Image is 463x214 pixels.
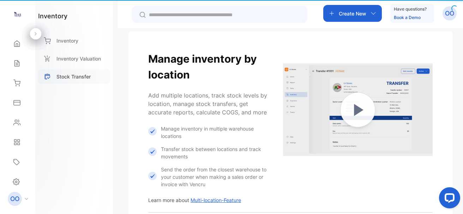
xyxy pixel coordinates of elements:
a: Inventory Valuation [38,51,110,66]
img: Icon [148,127,157,136]
p: Create New [339,10,366,17]
img: logo [12,9,23,20]
img: Multi-location-Feature gating [283,50,433,169]
p: OO [10,194,19,203]
p: Inventory Valuation [56,55,101,62]
p: Inventory [56,37,78,44]
button: Create New [323,5,382,22]
span: Multi-location-Feature [191,197,241,203]
p: OO [445,9,454,18]
h1: inventory [38,11,67,21]
a: Inventory [38,33,110,48]
iframe: LiveChat chat widget [433,184,463,214]
span: Add multiple locations, track stock levels by location, manage stock transfers, get accurate repo... [148,92,267,116]
button: OO [443,5,457,22]
a: Multi-location-Feature gating [283,50,433,171]
a: Stock Transfer [38,69,110,84]
p: Send the order from the closest warehouse to your customer when making a sales order or invoice w... [161,166,269,188]
p: Stock Transfer [56,73,91,80]
h1: Manage inventory by location [148,51,269,83]
img: Icon [148,172,157,180]
a: Book a Demo [394,15,421,20]
p: Transfer stock between locations and track movements [161,145,269,160]
p: Have questions? [394,6,427,13]
p: Learn more about [148,196,241,204]
img: Icon [148,147,157,156]
a: Multi-location-Feature [189,197,241,203]
p: Manage inventory in multiple warehouse locations [161,125,269,140]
